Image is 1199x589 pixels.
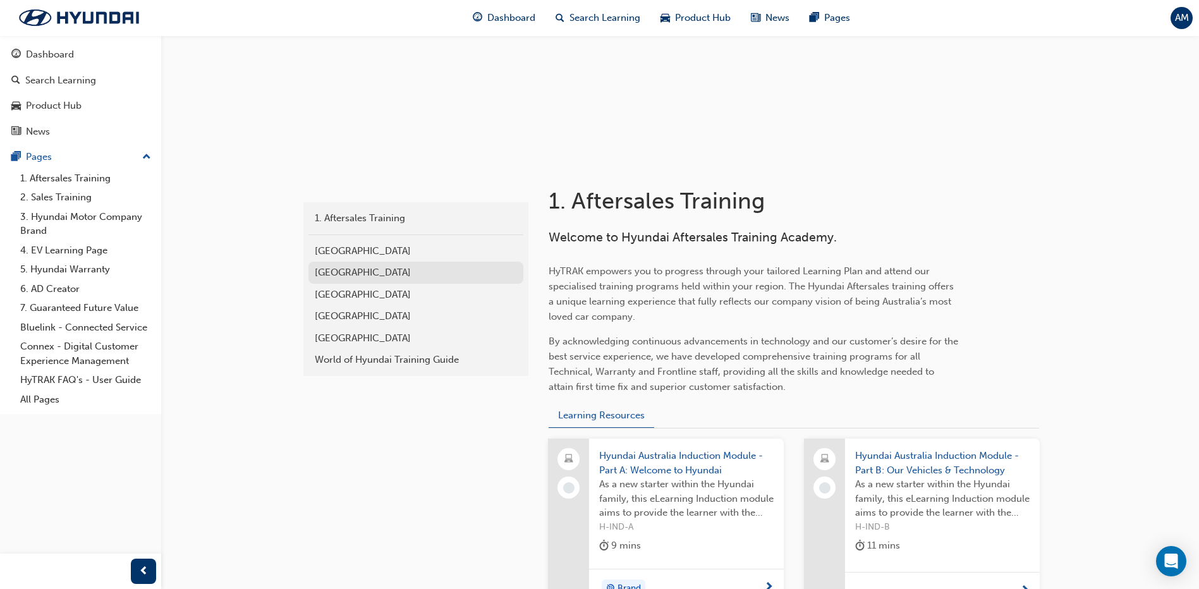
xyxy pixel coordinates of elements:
img: Trak [6,4,152,31]
span: duration-icon [599,538,609,554]
span: pages-icon [11,152,21,163]
span: pages-icon [810,10,819,26]
a: HyTRAK FAQ's - User Guide [15,370,156,390]
span: By acknowledging continuous advancements in technology and our customer’s desire for the best ser... [549,336,961,392]
button: Learning Resources [549,404,654,428]
a: pages-iconPages [800,5,860,31]
a: 4. EV Learning Page [15,241,156,260]
a: 1. Aftersales Training [15,169,156,188]
span: learningRecordVerb_NONE-icon [563,482,575,494]
div: [GEOGRAPHIC_DATA] [315,309,517,324]
a: Bluelink - Connected Service [15,318,156,337]
a: 7. Guaranteed Future Value [15,298,156,318]
div: [GEOGRAPHIC_DATA] [315,244,517,258]
span: HyTRAK empowers you to progress through your tailored Learning Plan and attend our specialised tr... [549,265,956,322]
div: World of Hyundai Training Guide [315,353,517,367]
span: Product Hub [675,11,731,25]
a: [GEOGRAPHIC_DATA] [308,240,523,262]
span: Welcome to Hyundai Aftersales Training Academy. [549,230,837,245]
button: AM [1171,7,1193,29]
button: Pages [5,145,156,169]
h1: 1. Aftersales Training [549,187,963,215]
button: DashboardSearch LearningProduct HubNews [5,40,156,145]
span: guage-icon [11,49,21,61]
span: up-icon [142,149,151,166]
div: 11 mins [855,538,900,554]
a: guage-iconDashboard [463,5,545,31]
div: [GEOGRAPHIC_DATA] [315,265,517,280]
a: Product Hub [5,94,156,118]
a: 5. Hyundai Warranty [15,260,156,279]
span: H-IND-B [855,520,1030,535]
span: Pages [824,11,850,25]
div: News [26,124,50,139]
span: laptop-icon [820,451,829,468]
a: 1. Aftersales Training [308,207,523,229]
span: car-icon [11,100,21,112]
a: All Pages [15,390,156,410]
span: search-icon [11,75,20,87]
div: Product Hub [26,99,82,113]
a: 2. Sales Training [15,188,156,207]
span: news-icon [751,10,760,26]
a: Dashboard [5,43,156,66]
span: News [765,11,789,25]
a: [GEOGRAPHIC_DATA] [308,284,523,306]
span: search-icon [556,10,564,26]
span: Dashboard [487,11,535,25]
a: [GEOGRAPHIC_DATA] [308,305,523,327]
span: guage-icon [473,10,482,26]
span: AM [1175,11,1189,25]
a: [GEOGRAPHIC_DATA] [308,327,523,349]
div: 1. Aftersales Training [315,211,517,226]
span: H-IND-A [599,520,774,535]
a: news-iconNews [741,5,800,31]
span: duration-icon [855,538,865,554]
div: [GEOGRAPHIC_DATA] [315,331,517,346]
div: Open Intercom Messenger [1156,546,1186,576]
div: Pages [26,150,52,164]
span: learningRecordVerb_NONE-icon [819,482,831,494]
div: 9 mins [599,538,641,554]
div: Search Learning [25,73,96,88]
span: car-icon [660,10,670,26]
a: World of Hyundai Training Guide [308,349,523,371]
span: Hyundai Australia Induction Module - Part A: Welcome to Hyundai [599,449,774,477]
span: Hyundai Australia Induction Module - Part B: Our Vehicles & Technology [855,449,1030,477]
a: Connex - Digital Customer Experience Management [15,337,156,370]
span: laptop-icon [564,451,573,468]
span: prev-icon [139,564,149,580]
div: Dashboard [26,47,74,62]
span: news-icon [11,126,21,138]
a: search-iconSearch Learning [545,5,650,31]
span: As a new starter within the Hyundai family, this eLearning Induction module aims to provide the l... [599,477,774,520]
a: [GEOGRAPHIC_DATA] [308,262,523,284]
span: As a new starter within the Hyundai family, this eLearning Induction module aims to provide the l... [855,477,1030,520]
span: Search Learning [569,11,640,25]
a: 6. AD Creator [15,279,156,299]
a: Search Learning [5,69,156,92]
a: 3. Hyundai Motor Company Brand [15,207,156,241]
a: car-iconProduct Hub [650,5,741,31]
a: News [5,120,156,143]
div: [GEOGRAPHIC_DATA] [315,288,517,302]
